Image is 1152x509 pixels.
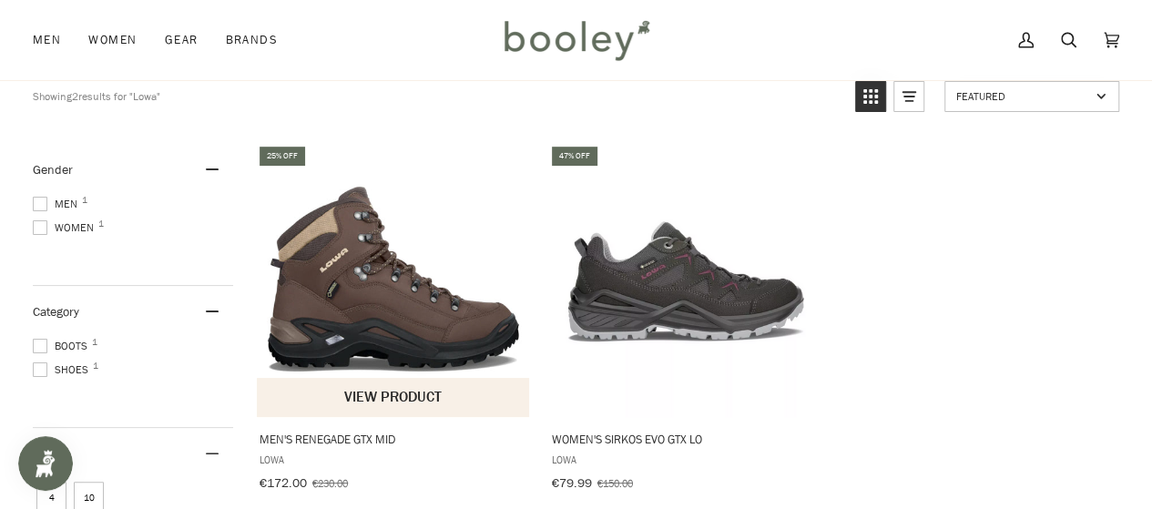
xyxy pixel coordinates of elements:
a: View list mode [893,81,924,112]
a: Women's Sirkos Evo GTX Lo [549,144,823,497]
img: Booley [496,14,656,66]
a: View grid mode [855,81,886,112]
img: Lowa Men's Renegade GTX Mid Espresso - Booley Galway [258,144,531,417]
span: 1 [98,219,104,229]
span: €172.00 [260,474,307,492]
span: Women's Sirkos Evo GTX Lo [552,431,821,447]
span: 1 [82,196,87,205]
a: Sort options [944,81,1119,112]
span: Boots [33,338,93,354]
iframe: Button to open loyalty program pop-up [18,436,73,491]
span: Lowa [260,452,528,467]
span: 1 [93,361,98,371]
span: Featured [956,88,1090,104]
span: Lowa [552,452,821,467]
span: Men's Renegade GTX Mid [260,431,528,447]
span: Men [33,31,61,49]
span: Brands [225,31,278,49]
div: 47% off [552,147,597,166]
button: View product [257,378,529,417]
a: Men's Renegade GTX Mid [257,144,531,497]
div: Showing results for "Lowa" [33,81,841,112]
span: 1 [92,338,97,347]
span: Category [33,303,79,321]
img: Lowa Women's Sirkos Evo GTX Lo Anthracite / Berry - Booley Galway [549,144,822,417]
span: Shoes [33,361,94,378]
span: Women [33,219,99,236]
span: €150.00 [597,475,633,491]
span: €79.99 [552,474,592,492]
span: Gender [33,161,73,178]
b: 2 [72,88,78,104]
span: €230.00 [312,475,348,491]
span: Gear [165,31,199,49]
span: Women [88,31,137,49]
span: Men [33,196,83,212]
div: 25% off [260,147,305,166]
